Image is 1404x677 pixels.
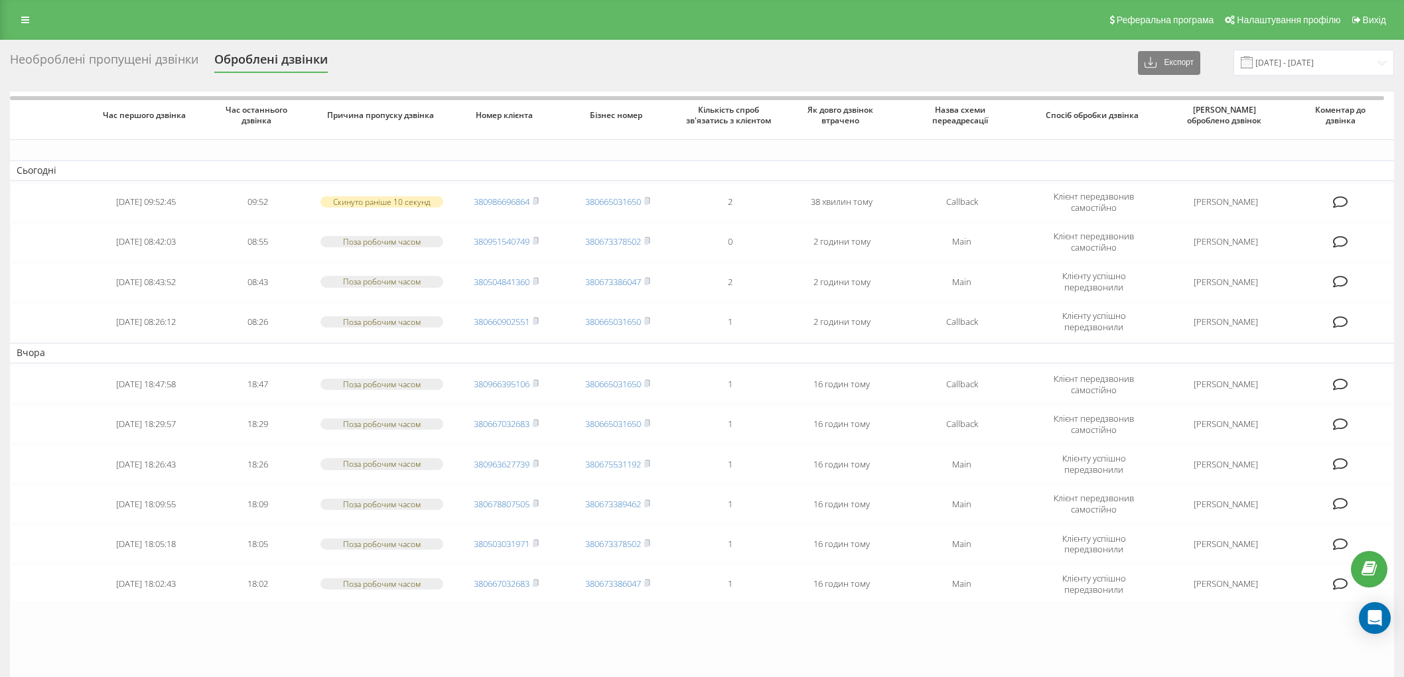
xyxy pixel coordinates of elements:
[10,52,198,73] div: Необроблені пропущені дзвінки
[786,366,898,403] td: 16 годин тому
[320,578,443,589] div: Поза робочим часом
[786,184,898,221] td: 38 хвилин тому
[674,446,786,483] td: 1
[786,485,898,523] td: 16 годин тому
[474,276,529,288] a: 380504841360
[90,485,202,523] td: [DATE] 18:09:55
[585,538,641,550] a: 380673378502
[1363,15,1386,25] span: Вихід
[898,184,1026,221] td: Callback
[202,223,314,261] td: 08:55
[202,406,314,443] td: 18:29
[898,485,1026,523] td: Main
[474,196,529,208] a: 380986696864
[674,565,786,602] td: 1
[1174,105,1278,125] span: [PERSON_NAME] оброблено дзвінок
[786,446,898,483] td: 16 годин тому
[202,263,314,300] td: 08:43
[786,223,898,261] td: 2 години тому
[320,418,443,430] div: Поза робочим часом
[674,184,786,221] td: 2
[585,378,641,390] a: 380665031650
[573,110,662,121] span: Бізнес номер
[1162,485,1290,523] td: [PERSON_NAME]
[1026,184,1162,221] td: Клієнт передзвонив самостійно
[474,458,529,470] a: 380963627739
[1026,223,1162,261] td: Клієнт передзвонив самостійно
[1162,366,1290,403] td: [PERSON_NAME]
[102,110,190,121] span: Час першого дзвінка
[898,525,1026,562] td: Main
[585,235,641,247] a: 380673378502
[474,498,529,510] a: 380678807505
[474,316,529,328] a: 380660902551
[1026,525,1162,562] td: Клієнту успішно передзвонили
[1026,406,1162,443] td: Клієнт передзвонив самостійно
[320,499,443,510] div: Поза робочим часом
[320,316,443,328] div: Поза робочим часом
[1162,525,1290,562] td: [PERSON_NAME]
[474,578,529,589] a: 380667032683
[1026,263,1162,300] td: Клієнту успішно передзвонили
[585,316,641,328] a: 380665031650
[898,406,1026,443] td: Callback
[1117,15,1214,25] span: Реферальна програма
[320,458,443,469] div: Поза робочим часом
[674,223,786,261] td: 0
[10,343,1394,363] td: Вчора
[326,110,437,121] span: Причина пропуску дзвінка
[1162,263,1290,300] td: [PERSON_NAME]
[90,565,202,602] td: [DATE] 18:02:43
[90,184,202,221] td: [DATE] 09:52:45
[474,378,529,390] a: 380966395106
[1237,15,1340,25] span: Налаштування профілю
[786,406,898,443] td: 16 годин тому
[90,263,202,300] td: [DATE] 08:43:52
[90,446,202,483] td: [DATE] 18:26:43
[202,184,314,221] td: 09:52
[202,303,314,340] td: 08:26
[685,105,774,125] span: Кількість спроб зв'язатись з клієнтом
[320,236,443,247] div: Поза робочим часом
[898,565,1026,602] td: Main
[1162,303,1290,340] td: [PERSON_NAME]
[1038,110,1149,121] span: Спосіб обробки дзвінка
[462,110,551,121] span: Номер клієнта
[1162,223,1290,261] td: [PERSON_NAME]
[786,303,898,340] td: 2 години тому
[1301,105,1383,125] span: Коментар до дзвінка
[320,538,443,550] div: Поза робочим часом
[585,458,641,470] a: 380675531192
[202,485,314,523] td: 18:09
[585,578,641,589] a: 380673386047
[202,366,314,403] td: 18:47
[1359,602,1391,634] div: Open Intercom Messenger
[910,105,1014,125] span: Назва схеми переадресації
[786,263,898,300] td: 2 години тому
[202,565,314,602] td: 18:02
[585,196,641,208] a: 380665031650
[1026,485,1162,523] td: Клієнт передзвонив самостійно
[202,446,314,483] td: 18:26
[214,52,328,73] div: Оброблені дзвінки
[320,196,443,208] div: Скинуто раніше 10 секунд
[1162,184,1290,221] td: [PERSON_NAME]
[1026,446,1162,483] td: Клієнту успішно передзвонили
[898,263,1026,300] td: Main
[320,379,443,390] div: Поза робочим часом
[674,366,786,403] td: 1
[674,406,786,443] td: 1
[1162,446,1290,483] td: [PERSON_NAME]
[786,525,898,562] td: 16 годин тому
[798,105,886,125] span: Як довго дзвінок втрачено
[474,235,529,247] a: 380951540749
[1026,366,1162,403] td: Клієнт передзвонив самостійно
[90,406,202,443] td: [DATE] 18:29:57
[10,160,1394,180] td: Сьогодні
[1162,565,1290,602] td: [PERSON_NAME]
[1162,406,1290,443] td: [PERSON_NAME]
[674,303,786,340] td: 1
[585,498,641,510] a: 380673389462
[898,303,1026,340] td: Callback
[674,263,786,300] td: 2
